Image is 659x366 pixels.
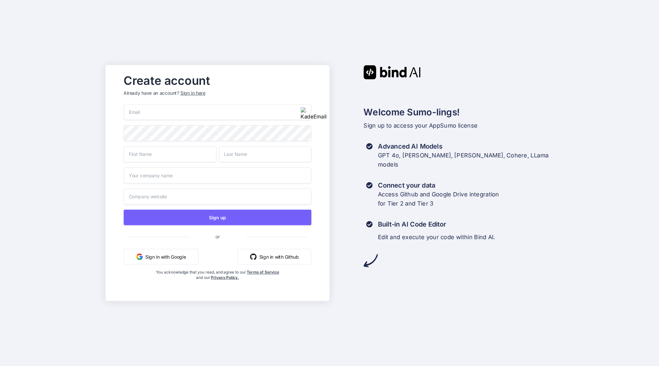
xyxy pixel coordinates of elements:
[136,253,143,260] img: google
[124,76,311,86] h2: Create account
[378,151,549,169] p: GPT 4o, [PERSON_NAME], [PERSON_NAME], Cohere, LLama models
[211,275,239,280] a: Privacy Policy.
[190,228,246,245] span: or
[378,190,499,208] p: Access Github and Google Drive integration for Tier 2 and Tier 3
[363,105,553,119] h2: Welcome Sumo-lings!
[250,253,257,260] img: github
[124,210,311,225] button: Sign up
[363,65,421,79] img: Bind AI logo
[124,188,311,204] input: Company website
[378,142,549,151] h3: Advanced AI Models
[124,249,198,265] button: Sign in with Google
[155,270,280,296] div: You acknowledge that you read, and agree to our and our
[301,107,326,120] img: KadeEmail
[363,253,378,267] img: arrow
[238,249,312,265] button: Sign in with Github
[378,233,495,242] p: Edit and execute your code within Bind AI.
[124,104,311,120] input: Email
[378,181,499,190] h3: Connect your data
[124,146,216,162] input: First Name
[124,167,311,183] input: Your company name
[124,90,311,96] p: Already have an account?
[378,220,495,229] h3: Built-in AI Code Editor
[180,90,205,96] div: Sign in here
[247,270,279,275] a: Terms of Service
[363,121,553,130] p: Sign up to access your AppSumo license
[219,146,312,162] input: Last Name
